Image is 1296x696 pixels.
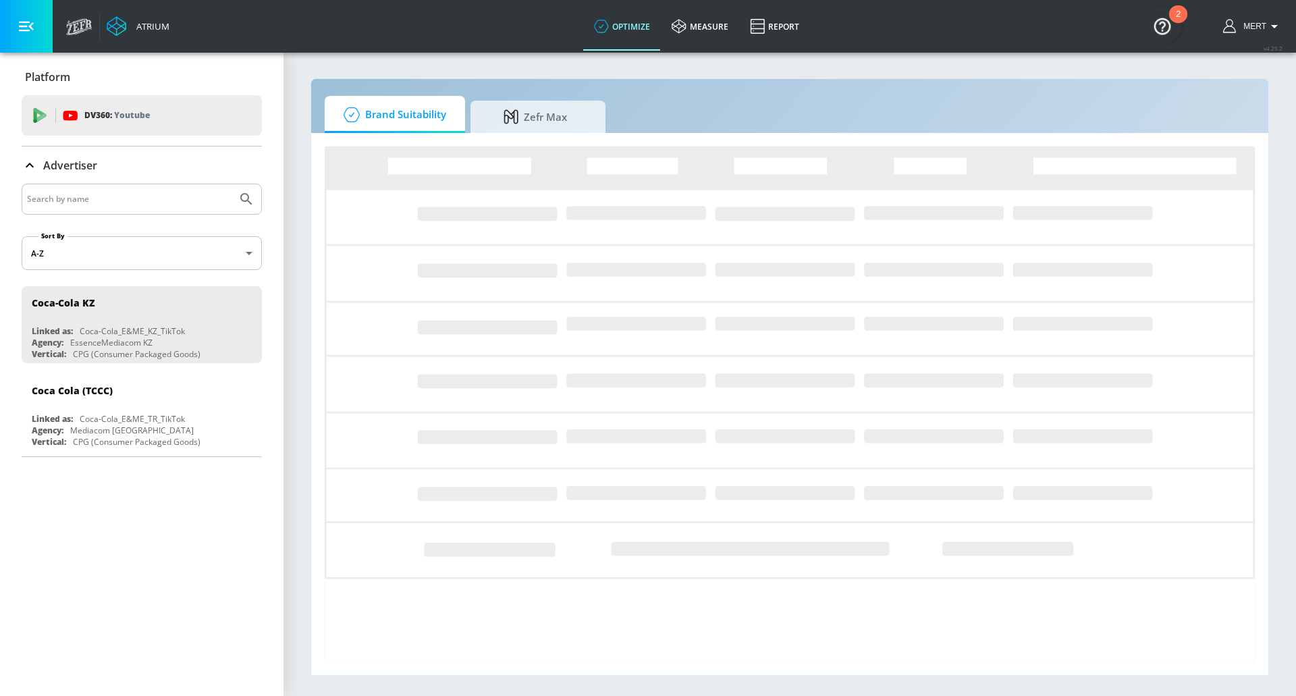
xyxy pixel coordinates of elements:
div: Agency: [32,425,63,436]
div: Coca-Cola KZLinked as:Coca-Cola_E&ME_KZ_TikTokAgency:EssenceMediacom KZVertical:CPG (Consumer Pac... [22,286,262,363]
div: CPG (Consumer Packaged Goods) [73,348,200,360]
div: Coca Cola (TCCC) [32,384,113,397]
a: measure [661,2,739,51]
a: optimize [583,2,661,51]
a: Report [739,2,810,51]
span: Zefr Max [484,101,587,133]
div: Advertiser [22,184,262,456]
div: Agency: [32,337,63,348]
span: Brand Suitability [338,99,446,131]
div: Platform [22,58,262,96]
div: Coca-Cola_E&ME_TR_TikTok [80,413,185,425]
p: Advertiser [43,158,97,173]
label: Sort By [38,232,67,240]
div: Coca-Cola KZ [32,296,95,309]
span: login as: mert.ozsaban@essencemediacom.com [1238,22,1266,31]
div: Linked as: [32,325,73,337]
button: Open Resource Center, 2 new notifications [1143,7,1181,45]
div: DV360: Youtube [22,95,262,136]
p: Youtube [114,108,150,122]
div: CPG (Consumer Packaged Goods) [73,436,200,448]
input: Search by name [27,190,232,208]
div: Atrium [131,20,169,32]
span: v 4.25.2 [1264,45,1282,52]
p: Platform [25,70,70,84]
div: EssenceMediacom KZ [70,337,153,348]
p: DV360: [84,108,150,123]
div: A-Z [22,236,262,270]
div: Mediacom [GEOGRAPHIC_DATA] [70,425,194,436]
div: Coca Cola (TCCC)Linked as:Coca-Cola_E&ME_TR_TikTokAgency:Mediacom [GEOGRAPHIC_DATA]Vertical:CPG (... [22,374,262,451]
div: Vertical: [32,436,66,448]
div: 2 [1176,14,1181,32]
div: Vertical: [32,348,66,360]
button: Mert [1223,18,1282,34]
div: Advertiser [22,146,262,184]
nav: list of Advertiser [22,281,262,456]
div: Linked as: [32,413,73,425]
div: Coca-Cola_E&ME_KZ_TikTok [80,325,185,337]
a: Atrium [107,16,169,36]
